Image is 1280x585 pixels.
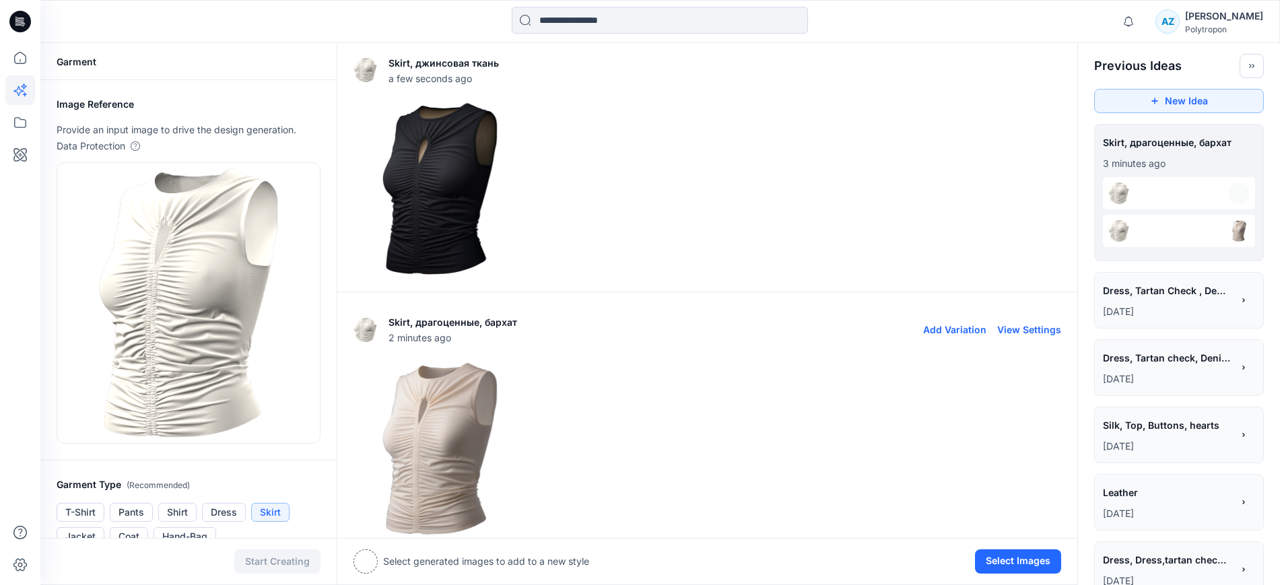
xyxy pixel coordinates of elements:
[1240,54,1264,78] button: Toggle idea bar
[1103,438,1232,454] p: September 10, 2025
[1103,483,1231,502] span: Leather
[353,58,378,82] img: eyJhbGciOiJIUzI1NiIsImtpZCI6IjAiLCJ0eXAiOiJKV1QifQ.eyJkYXRhIjp7InR5cGUiOiJzdG9yYWdlIiwicGF0aCI6In...
[1185,24,1263,34] div: Polytropon
[389,331,517,345] span: 2 minutes ago
[1108,220,1130,242] img: eyJhbGciOiJIUzI1NiIsImtpZCI6IjAiLCJ0eXAiOiJKV1QifQ.eyJkYXRhIjp7InR5cGUiOiJzdG9yYWdlIiwicGF0aCI6In...
[57,527,104,546] button: Jacket
[1155,9,1180,34] div: AZ
[354,363,526,535] img: 0.png
[354,103,526,275] img: 0.png
[1094,89,1264,113] button: New Idea
[1103,133,1255,152] span: Skirt, драгоценные, бархат
[1103,550,1231,570] span: Dress, Dress,tartan check, denim detail, lace detail
[202,503,246,522] button: Dress
[110,527,148,546] button: Coat
[251,503,290,522] button: Skirt
[353,318,378,342] img: eyJhbGciOiJIUzI1NiIsImtpZCI6IjAiLCJ0eXAiOiJKV1QifQ.eyJkYXRhIjp7InR5cGUiOiJzdG9yYWdlIiwicGF0aCI6In...
[57,96,321,112] h2: Image Reference
[1103,348,1231,368] span: Dress, Tartan check, Denim, lace detail
[57,477,321,493] h2: Garment Type
[110,503,153,522] button: Pants
[1228,220,1250,242] img: 0.png
[57,122,321,138] p: Provide an input image to drive the design generation.
[389,314,517,331] p: Skirt, драгоценные, бархат
[1103,281,1231,300] span: Dress, Tartan Check , Denim , Lace Detail
[1103,415,1231,435] span: Silk, Top, Buttons, hearts
[158,503,197,522] button: Shirt
[389,55,499,71] p: Skirt, джинсовая ткань
[99,168,279,438] img: eyJhbGciOiJIUzI1NiIsImtpZCI6IjAiLCJ0eXAiOiJKV1QifQ.eyJkYXRhIjp7InR5cGUiOiJzdG9yYWdlIiwicGF0aCI6In...
[383,553,589,570] p: Select generated images to add to a new style
[1103,506,1232,522] p: September 05, 2025
[389,71,499,85] span: a few seconds ago
[57,503,104,522] button: T-Shirt
[1108,182,1130,204] img: eyJhbGciOiJIUzI1NiIsImtpZCI6IjAiLCJ0eXAiOiJKV1QifQ.eyJkYXRhIjp7InR5cGUiOiJzdG9yYWdlIiwicGF0aCI6In...
[154,527,216,546] button: Hand-Bag
[57,138,125,154] p: Data Protection
[1103,304,1232,320] p: September 11, 2025
[1185,8,1263,24] div: [PERSON_NAME]
[923,324,986,335] button: Add Variation
[1094,58,1182,74] h2: Previous Ideas
[127,480,190,490] span: ( Recommended )
[997,324,1061,335] button: View Settings
[975,549,1061,574] button: Select Images
[1103,156,1255,172] p: September 17, 2025
[1103,371,1232,387] p: September 10, 2025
